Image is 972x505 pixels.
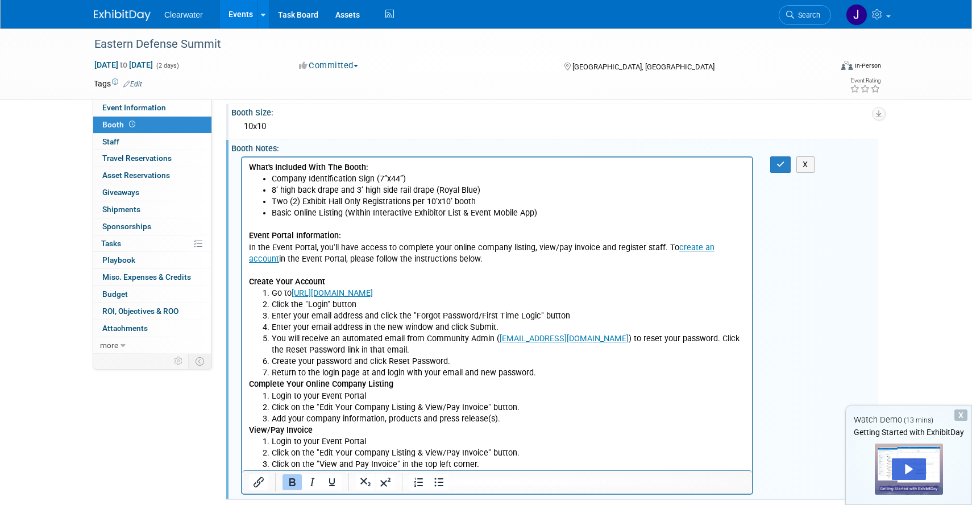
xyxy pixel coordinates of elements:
[257,176,387,186] a: [EMAIL_ADDRESS][DOMAIN_NAME]
[841,61,853,70] img: Format-Inperson.png
[102,137,119,146] span: Staff
[100,341,118,350] span: more
[118,60,129,69] span: to
[779,5,831,25] a: Search
[93,320,211,337] a: Attachments
[572,63,715,71] span: [GEOGRAPHIC_DATA], [GEOGRAPHIC_DATA]
[93,303,211,320] a: ROI, Objectives & ROO
[93,100,211,116] a: Event Information
[93,150,211,167] a: Travel Reservations
[240,118,870,135] div: 10x10
[764,59,881,76] div: Event Format
[242,158,752,470] iframe: Rich Text Area
[846,414,971,426] div: Watch Demo
[101,239,121,248] span: Tasks
[854,61,881,70] div: In-Person
[102,307,178,316] span: ROI, Objectives & ROO
[102,188,139,197] span: Giveaways
[102,289,128,299] span: Budget
[102,154,172,163] span: Travel Reservations
[93,252,211,268] a: Playbook
[93,286,211,303] a: Budget
[93,269,211,285] a: Misc. Expenses & Credits
[231,140,878,154] div: Booth Notes:
[322,474,342,490] button: Underline
[127,120,138,129] span: Booth not reserved yet
[93,235,211,252] a: Tasks
[283,474,302,490] button: Bold
[409,474,429,490] button: Numbered list
[295,60,363,72] button: Committed
[93,167,211,184] a: Asset Reservations
[102,171,170,180] span: Asset Reservations
[30,279,504,290] li: Login to your Event Portal
[102,272,191,282] span: Misc. Expenses & Credits
[846,427,971,438] div: Getting Started with ExhibitDay
[94,60,153,70] span: [DATE] [DATE]
[356,474,375,490] button: Subscript
[30,301,504,313] li: Click on the "View and Pay Invoice" in the top left corner.
[164,10,203,19] span: Clearwater
[102,103,166,112] span: Event Information
[249,474,268,490] button: Insert/edit link
[30,233,504,245] li: Login to your Event Portal
[30,290,504,301] li: Click on the "Edit Your Company Listing & View/Pay Invoice" button.
[302,474,322,490] button: Italic
[102,205,140,214] span: Shipments
[796,156,815,173] button: X
[30,210,504,221] li: Return to the login page at and login with your email and new password.
[93,134,211,150] a: Staff
[102,255,135,264] span: Playbook
[376,474,395,490] button: Superscript
[429,474,448,490] button: Bullet list
[892,458,926,480] div: Play
[102,324,148,333] span: Attachments
[93,201,211,218] a: Shipments
[123,80,142,88] a: Edit
[93,337,211,354] a: more
[93,218,211,235] a: Sponsorships
[30,198,504,210] li: Create your password and click Reset Password.
[155,62,179,69] span: (2 days)
[231,104,878,118] div: Booth Size:
[189,354,212,369] td: Toggle Event Tabs
[94,78,142,89] td: Tags
[94,10,151,21] img: ExhibitDay
[904,416,933,424] span: (13 mins)
[7,268,70,278] b: View/Pay Invoice
[90,34,814,55] div: Eastern Defense Summit
[30,256,504,267] li: Add your company information, products and press release(s).
[102,120,138,129] span: Booth
[102,222,151,231] span: Sponsorships
[954,409,967,421] div: Dismiss
[93,184,211,201] a: Giveaways
[169,354,189,369] td: Personalize Event Tab Strip
[846,4,867,26] img: Jakera Willis
[30,245,504,256] li: Click on the "Edit Your Company Listing & View/Pay Invoice" button.
[7,222,151,231] b: Complete Your Online Company Listing
[850,78,880,84] div: Event Rating
[93,117,211,133] a: Booth
[794,11,820,19] span: Search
